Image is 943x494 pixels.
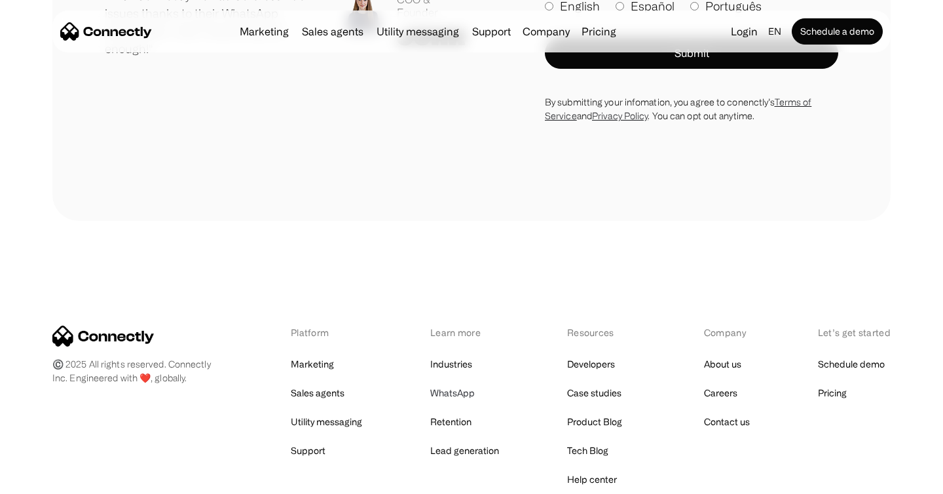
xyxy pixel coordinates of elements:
div: By submitting your infomation, you agree to conenctly’s and . You can opt out anytime. [545,95,838,123]
button: Submit [545,37,838,69]
div: en [763,22,789,41]
a: Pricing [576,26,621,37]
a: Careers [704,384,737,402]
div: Resources [567,326,636,339]
a: Lead generation [430,442,499,460]
a: Industries [430,355,472,373]
a: Utility messaging [291,413,362,431]
a: Login [726,22,763,41]
a: Developers [567,355,615,373]
a: Contact us [704,413,750,431]
a: Marketing [291,355,334,373]
a: Help center [567,470,617,489]
a: Sales agents [297,26,369,37]
aside: Language selected: English [13,470,79,489]
ul: Language list [26,471,79,489]
a: Privacy Policy [592,111,648,121]
a: home [60,22,152,41]
a: WhatsApp [430,384,475,402]
div: Learn more [430,326,499,339]
a: Support [291,442,325,460]
div: Company [519,22,574,41]
a: Schedule demo [818,355,885,373]
a: About us [704,355,741,373]
a: Retention [430,413,471,431]
a: Tech Blog [567,442,608,460]
a: Marketing [234,26,294,37]
a: Pricing [818,384,847,402]
div: Platform [291,326,362,339]
a: Utility messaging [371,26,464,37]
a: Sales agents [291,384,344,402]
div: en [768,22,781,41]
a: Support [467,26,516,37]
a: Case studies [567,384,621,402]
div: Company [523,22,570,41]
a: Schedule a demo [792,18,883,45]
a: Product Blog [567,413,622,431]
div: Company [704,326,750,339]
div: Let’s get started [818,326,891,339]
